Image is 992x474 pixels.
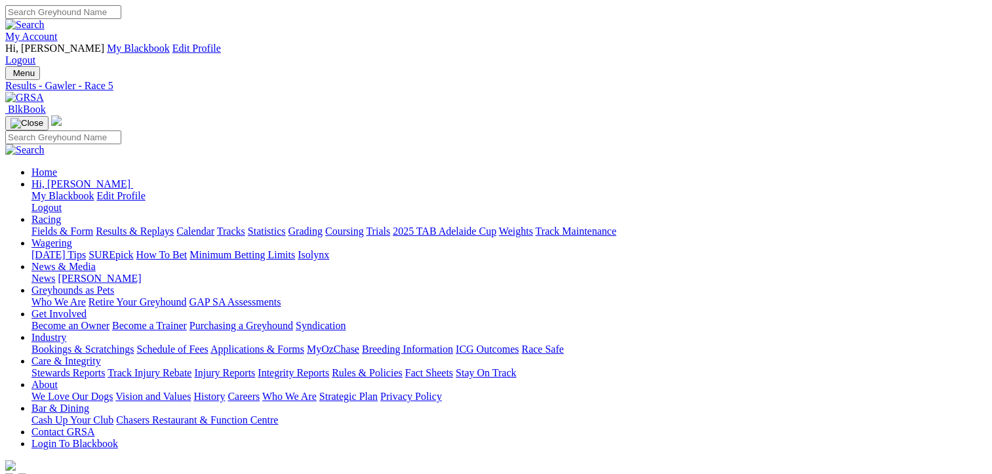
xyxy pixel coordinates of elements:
[5,92,44,104] img: GRSA
[296,320,346,331] a: Syndication
[362,344,453,355] a: Breeding Information
[136,344,208,355] a: Schedule of Fees
[176,226,214,237] a: Calendar
[31,202,62,213] a: Logout
[456,367,516,378] a: Stay On Track
[5,144,45,156] img: Search
[31,391,113,402] a: We Love Our Dogs
[366,226,390,237] a: Trials
[31,226,93,237] a: Fields & Form
[5,54,35,66] a: Logout
[5,130,121,144] input: Search
[189,249,295,260] a: Minimum Betting Limits
[31,273,987,285] div: News & Media
[31,296,987,308] div: Greyhounds as Pets
[332,367,403,378] a: Rules & Policies
[5,116,49,130] button: Toggle navigation
[31,391,987,403] div: About
[325,226,364,237] a: Coursing
[536,226,616,237] a: Track Maintenance
[51,115,62,126] img: logo-grsa-white.png
[31,226,987,237] div: Racing
[298,249,329,260] a: Isolynx
[96,226,174,237] a: Results & Replays
[193,391,225,402] a: History
[5,43,104,54] span: Hi, [PERSON_NAME]
[5,43,987,66] div: My Account
[258,367,329,378] a: Integrity Reports
[217,226,245,237] a: Tracks
[89,249,133,260] a: SUREpick
[13,68,35,78] span: Menu
[8,104,46,115] span: BlkBook
[5,80,987,92] a: Results - Gawler - Race 5
[31,367,987,379] div: Care & Integrity
[194,367,255,378] a: Injury Reports
[107,43,170,54] a: My Blackbook
[5,5,121,19] input: Search
[31,379,58,390] a: About
[115,391,191,402] a: Vision and Values
[307,344,359,355] a: MyOzChase
[521,344,563,355] a: Race Safe
[31,178,133,189] a: Hi, [PERSON_NAME]
[108,367,191,378] a: Track Injury Rebate
[210,344,304,355] a: Applications & Forms
[380,391,442,402] a: Privacy Policy
[31,214,61,225] a: Racing
[31,344,134,355] a: Bookings & Scratchings
[499,226,533,237] a: Weights
[5,460,16,471] img: logo-grsa-white.png
[89,296,187,307] a: Retire Your Greyhound
[456,344,519,355] a: ICG Outcomes
[31,273,55,284] a: News
[288,226,323,237] a: Grading
[248,226,286,237] a: Statistics
[393,226,496,237] a: 2025 TAB Adelaide Cup
[31,178,130,189] span: Hi, [PERSON_NAME]
[31,261,96,272] a: News & Media
[31,367,105,378] a: Stewards Reports
[31,344,987,355] div: Industry
[31,308,87,319] a: Get Involved
[31,285,114,296] a: Greyhounds as Pets
[172,43,221,54] a: Edit Profile
[116,414,278,425] a: Chasers Restaurant & Function Centre
[262,391,317,402] a: Who We Are
[31,332,66,343] a: Industry
[31,190,94,201] a: My Blackbook
[31,414,113,425] a: Cash Up Your Club
[31,190,987,214] div: Hi, [PERSON_NAME]
[405,367,453,378] a: Fact Sheets
[31,414,987,426] div: Bar & Dining
[31,296,86,307] a: Who We Are
[112,320,187,331] a: Become a Trainer
[5,104,46,115] a: BlkBook
[31,320,987,332] div: Get Involved
[31,320,109,331] a: Become an Owner
[31,249,86,260] a: [DATE] Tips
[319,391,378,402] a: Strategic Plan
[136,249,188,260] a: How To Bet
[5,31,58,42] a: My Account
[31,438,118,449] a: Login To Blackbook
[189,320,293,331] a: Purchasing a Greyhound
[31,249,987,261] div: Wagering
[31,426,94,437] a: Contact GRSA
[58,273,141,284] a: [PERSON_NAME]
[97,190,146,201] a: Edit Profile
[31,167,57,178] a: Home
[31,403,89,414] a: Bar & Dining
[5,66,40,80] button: Toggle navigation
[31,355,101,366] a: Care & Integrity
[5,19,45,31] img: Search
[31,237,72,248] a: Wagering
[10,118,43,128] img: Close
[189,296,281,307] a: GAP SA Assessments
[228,391,260,402] a: Careers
